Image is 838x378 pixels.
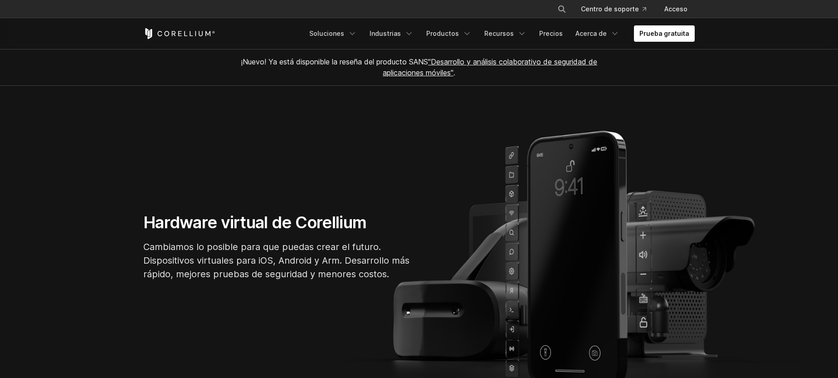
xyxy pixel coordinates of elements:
[304,25,695,42] div: Menú de navegación
[241,57,428,66] font: ¡Nuevo! Ya está disponible la reseña del producto SANS
[143,28,215,39] a: Inicio de Corellium
[143,212,366,232] font: Hardware virtual de Corellium
[143,241,409,280] font: Cambiamos lo posible para que puedas crear el futuro. Dispositivos virtuales para iOS, Android y ...
[453,68,455,77] font: .
[539,29,563,37] font: Precios
[546,1,695,17] div: Menú de navegación
[309,29,344,37] font: Soluciones
[426,29,459,37] font: Productos
[484,29,514,37] font: Recursos
[554,1,570,17] button: Buscar
[575,29,607,37] font: Acerca de
[639,29,689,37] font: Prueba gratuita
[383,57,597,77] a: "Desarrollo y análisis colaborativo de seguridad de aplicaciones móviles"
[581,5,639,13] font: Centro de soporte
[664,5,687,13] font: Acceso
[370,29,401,37] font: Industrias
